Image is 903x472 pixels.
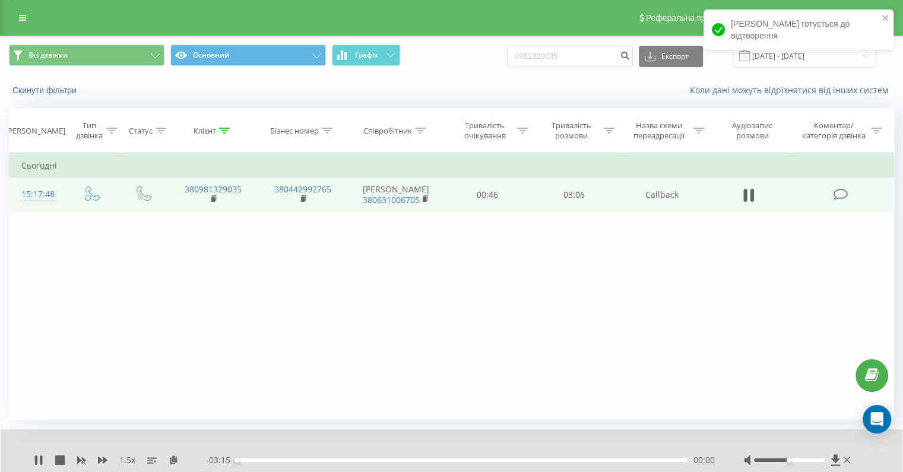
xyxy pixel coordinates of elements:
div: Тип дзвінка [75,121,103,141]
span: Реферальна програма [646,13,733,23]
input: Пошук за номером [507,46,633,67]
span: 1.5 x [119,454,135,466]
td: [PERSON_NAME] [348,178,445,212]
div: [PERSON_NAME] готується до відтворення [704,9,894,50]
button: Графік [332,45,400,66]
div: [PERSON_NAME] [5,126,65,136]
div: Клієнт [194,126,216,136]
span: Графік [355,51,378,59]
div: Статус [129,126,153,136]
div: Тривалість очікування [455,121,515,141]
span: 00:00 [693,454,714,466]
div: Accessibility label [235,458,239,463]
div: Назва схеми переадресації [628,121,690,141]
button: Основний [170,45,326,66]
button: Всі дзвінки [9,45,164,66]
button: Експорт [639,46,703,67]
div: Accessibility label [787,458,791,463]
div: Тривалість розмови [541,121,601,141]
button: close [882,13,890,24]
a: 380631006705 [363,194,420,205]
td: 00:46 [445,178,531,212]
span: Всі дзвінки [28,50,68,60]
span: - 03:15 [206,454,236,466]
a: 380442992765 [274,183,331,195]
div: Аудіозапис розмови [718,121,787,141]
div: 15:17:48 [21,183,53,206]
div: Бізнес номер [270,126,319,136]
a: 380981329035 [185,183,242,195]
button: Скинути фільтри [9,85,83,96]
div: Коментар/категорія дзвінка [799,121,868,141]
td: 03:06 [531,178,617,212]
td: Callback [617,178,706,212]
td: Сьогодні [9,154,894,178]
a: Коли дані можуть відрізнятися вiд інших систем [690,84,894,96]
div: Співробітник [363,126,412,136]
div: Open Intercom Messenger [863,405,891,433]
